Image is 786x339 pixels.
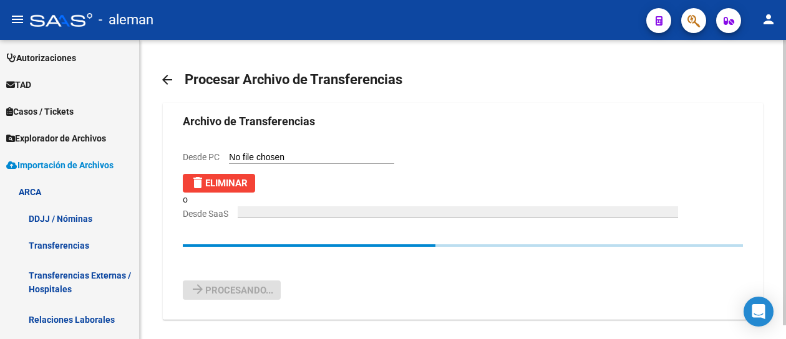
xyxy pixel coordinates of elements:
button: Eliminar [183,174,255,193]
div: Open Intercom Messenger [744,297,774,327]
mat-icon: menu [10,12,25,27]
mat-icon: arrow_forward [190,282,205,297]
div: o [183,193,742,206]
h1: Procesar Archivo de Transferencias [185,68,402,92]
span: Autorizaciones [6,51,76,65]
mat-icon: person [761,12,776,27]
span: Procesando... [205,285,273,296]
mat-icon: arrow_back [160,72,175,87]
span: - aleman [99,6,153,34]
span: Importación de Archivos [6,158,114,172]
span: Explorador de Archivos [6,131,106,145]
button: Desde SaaS [238,206,678,217]
button: Procesando... [183,280,281,300]
span: Eliminar [190,178,248,189]
span: Casos / Tickets [6,105,74,118]
input: Desde PC [229,152,394,164]
h3: Archivo de Transferencias [183,113,742,130]
mat-icon: delete [190,175,205,190]
span: Desde PC [183,152,220,162]
span: Desde SaaS [183,209,228,219]
span: TAD [6,78,31,92]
